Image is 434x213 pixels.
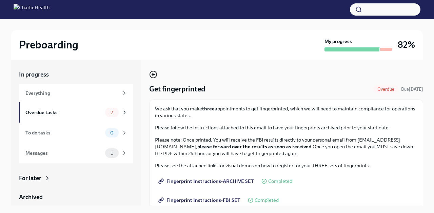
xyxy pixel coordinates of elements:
[25,89,119,97] div: Everything
[409,87,423,92] strong: [DATE]
[106,130,118,135] span: 0
[19,70,133,79] a: In progress
[155,124,417,131] p: Please follow the instructions attached to this email to have your fingerprints archived prior to...
[155,136,417,157] p: Please note: Once printed, You will receive the FBI results directly to your personal email from ...
[401,86,423,92] span: August 22nd, 2025 09:00
[19,123,133,143] a: To do tasks0
[160,178,254,185] span: Fingerprint Instructions-ARCHIVE SET
[107,151,117,156] span: 1
[398,39,415,51] h3: 82%
[25,109,102,116] div: Overdue tasks
[19,38,78,51] h2: Preboarding
[155,193,245,207] a: Fingerprint Instructions-FBI SET
[255,198,279,203] span: Completed
[19,84,133,102] a: Everything
[202,106,215,112] strong: three
[160,197,240,204] span: Fingerprint Instructions-FBI SET
[155,162,417,169] p: Please see the attached links for visual demos on how to register for your THREE sets of fingerpr...
[19,102,133,123] a: Overdue tasks2
[149,84,205,94] h4: Get fingerprinted
[197,144,313,150] strong: please forward over the results as soon as received.
[19,193,133,201] a: Archived
[25,129,102,136] div: To do tasks
[155,105,417,119] p: We ask that you make appointments to get fingerprinted, which we will need to maintain compliance...
[19,174,133,182] a: For later
[324,38,352,45] strong: My progress
[106,110,117,115] span: 2
[19,143,133,163] a: Messages1
[401,87,423,92] span: Due
[14,4,50,15] img: CharlieHealth
[155,174,259,188] a: Fingerprint Instructions-ARCHIVE SET
[25,149,102,157] div: Messages
[268,179,292,184] span: Completed
[19,174,41,182] div: For later
[373,87,398,92] span: Overdue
